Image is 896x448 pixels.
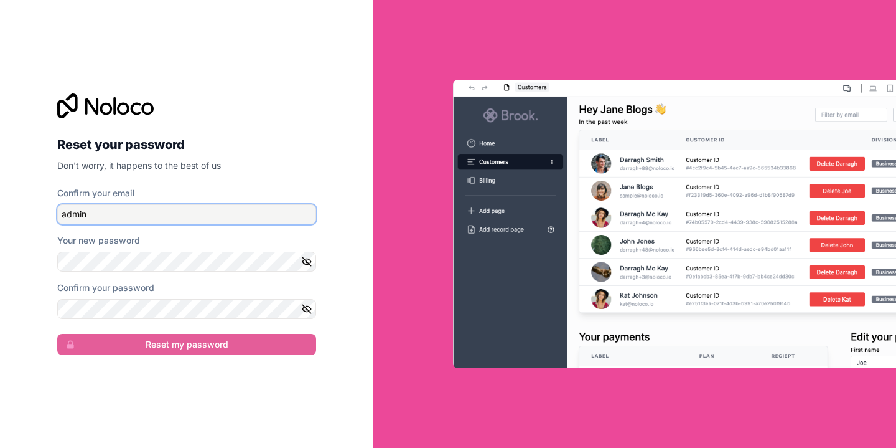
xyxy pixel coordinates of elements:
button: Reset my password [57,334,316,355]
input: Email address [57,204,316,224]
h2: Reset your password [57,133,316,156]
label: Confirm your password [57,282,154,294]
label: Confirm your email [57,187,135,199]
input: Confirm password [57,299,316,319]
p: Don't worry, it happens to the best of us [57,160,316,172]
label: Your new password [57,234,140,247]
input: Password [57,252,316,272]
